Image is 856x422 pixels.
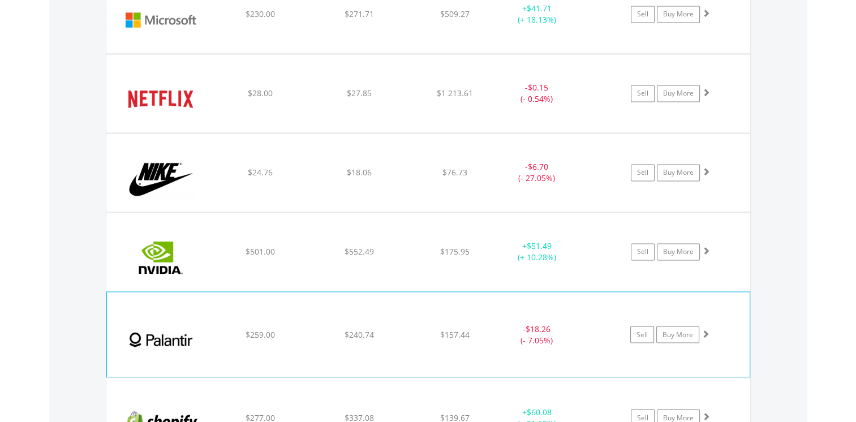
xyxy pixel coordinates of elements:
a: Sell [631,243,655,260]
span: $28.00 [247,88,272,98]
div: - (- 7.05%) [494,323,579,346]
a: Buy More [657,243,700,260]
span: $18.06 [347,167,372,178]
span: $18.26 [526,323,550,334]
img: EQU.US.PLTR.png [113,306,210,374]
span: $230.00 [245,8,274,19]
span: $6.70 [528,161,548,172]
a: Buy More [656,326,699,343]
span: $24.76 [247,167,272,178]
a: Sell [631,85,655,102]
span: $1 213.61 [437,88,473,98]
span: $60.08 [527,406,552,417]
span: $271.71 [345,8,374,19]
span: $76.73 [442,167,467,178]
span: $509.27 [440,8,470,19]
img: EQU.US.NFLX.png [112,68,209,130]
span: $240.74 [345,329,374,339]
span: $41.71 [527,3,552,14]
div: - (- 0.54%) [494,82,580,105]
a: Sell [630,326,654,343]
img: EQU.US.NKE.png [112,148,209,209]
span: $501.00 [245,246,274,257]
div: + (+ 18.13%) [494,3,580,25]
span: $175.95 [440,246,470,257]
span: $0.15 [528,82,548,93]
img: EQU.US.NVDA.png [112,227,209,288]
span: $157.44 [440,329,470,339]
a: Buy More [657,85,700,102]
a: Sell [631,164,655,181]
div: - (- 27.05%) [494,161,580,184]
div: + (+ 10.28%) [494,240,580,263]
a: Buy More [657,164,700,181]
span: $552.49 [345,246,374,257]
span: $51.49 [527,240,552,251]
a: Sell [631,6,655,23]
a: Buy More [657,6,700,23]
span: $259.00 [246,329,275,339]
span: $27.85 [347,88,372,98]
